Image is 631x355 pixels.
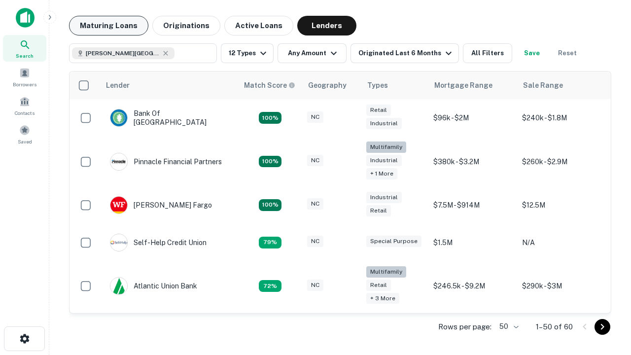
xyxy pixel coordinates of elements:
[3,92,46,119] a: Contacts
[366,168,397,179] div: + 1 more
[259,156,281,168] div: Matching Properties: 25, hasApolloMatch: undefined
[428,261,517,311] td: $246.5k - $9.2M
[297,16,356,35] button: Lenders
[110,196,212,214] div: [PERSON_NAME] Fargo
[278,43,347,63] button: Any Amount
[307,155,323,166] div: NC
[307,280,323,291] div: NC
[552,43,583,63] button: Reset
[69,16,148,35] button: Maturing Loans
[238,71,302,99] th: Capitalize uses an advanced AI algorithm to match your search with the best lender. The match sco...
[244,80,293,91] h6: Match Score
[351,43,459,63] button: Originated Last 6 Months
[517,311,606,348] td: $480k - $3.1M
[152,16,220,35] button: Originations
[366,192,402,203] div: Industrial
[366,266,406,278] div: Multifamily
[438,321,491,333] p: Rows per page:
[516,43,548,63] button: Save your search to get updates of matches that match your search criteria.
[259,199,281,211] div: Matching Properties: 15, hasApolloMatch: undefined
[367,79,388,91] div: Types
[495,319,520,334] div: 50
[224,16,293,35] button: Active Loans
[3,121,46,147] a: Saved
[517,71,606,99] th: Sale Range
[434,79,492,91] div: Mortgage Range
[523,79,563,91] div: Sale Range
[366,142,406,153] div: Multifamily
[366,155,402,166] div: Industrial
[517,137,606,186] td: $260k - $2.9M
[110,234,127,251] img: picture
[361,71,428,99] th: Types
[428,186,517,224] td: $7.5M - $914M
[15,109,35,117] span: Contacts
[110,153,127,170] img: picture
[358,47,455,59] div: Originated Last 6 Months
[106,79,130,91] div: Lender
[517,186,606,224] td: $12.5M
[110,197,127,213] img: picture
[244,80,295,91] div: Capitalize uses an advanced AI algorithm to match your search with the best lender. The match sco...
[259,237,281,248] div: Matching Properties: 11, hasApolloMatch: undefined
[428,71,517,99] th: Mortgage Range
[428,224,517,261] td: $1.5M
[16,52,34,60] span: Search
[3,35,46,62] a: Search
[428,137,517,186] td: $380k - $3.2M
[308,79,347,91] div: Geography
[366,205,391,216] div: Retail
[221,43,274,63] button: 12 Types
[517,99,606,137] td: $240k - $1.8M
[110,234,207,251] div: Self-help Credit Union
[428,311,517,348] td: $200k - $3.3M
[259,280,281,292] div: Matching Properties: 10, hasApolloMatch: undefined
[3,64,46,90] a: Borrowers
[110,278,127,294] img: picture
[582,245,631,292] iframe: Chat Widget
[302,71,361,99] th: Geography
[18,138,32,145] span: Saved
[366,105,391,116] div: Retail
[366,280,391,291] div: Retail
[307,111,323,123] div: NC
[259,112,281,124] div: Matching Properties: 14, hasApolloMatch: undefined
[110,109,127,126] img: picture
[110,277,197,295] div: Atlantic Union Bank
[110,109,228,127] div: Bank Of [GEOGRAPHIC_DATA]
[595,319,610,335] button: Go to next page
[428,99,517,137] td: $96k - $2M
[366,236,421,247] div: Special Purpose
[463,43,512,63] button: All Filters
[517,224,606,261] td: N/A
[16,8,35,28] img: capitalize-icon.png
[307,198,323,210] div: NC
[536,321,573,333] p: 1–50 of 60
[110,153,222,171] div: Pinnacle Financial Partners
[517,261,606,311] td: $290k - $3M
[13,80,36,88] span: Borrowers
[366,293,399,304] div: + 3 more
[307,236,323,247] div: NC
[366,118,402,129] div: Industrial
[86,49,160,58] span: [PERSON_NAME][GEOGRAPHIC_DATA], [GEOGRAPHIC_DATA]
[100,71,238,99] th: Lender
